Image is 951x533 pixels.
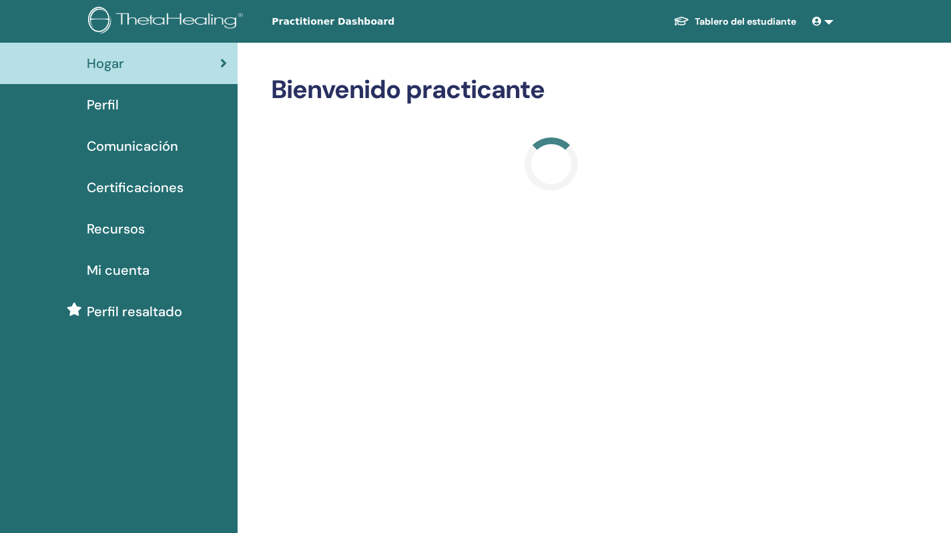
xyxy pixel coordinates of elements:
[87,136,178,156] span: Comunicación
[673,15,689,27] img: graduation-cap-white.svg
[271,75,831,105] h2: Bienvenido practicante
[87,219,145,239] span: Recursos
[87,260,149,280] span: Mi cuenta
[87,177,184,197] span: Certificaciones
[88,7,248,37] img: logo.png
[663,9,807,34] a: Tablero del estudiante
[272,15,472,29] span: Practitioner Dashboard
[87,53,124,73] span: Hogar
[87,95,119,115] span: Perfil
[87,302,182,322] span: Perfil resaltado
